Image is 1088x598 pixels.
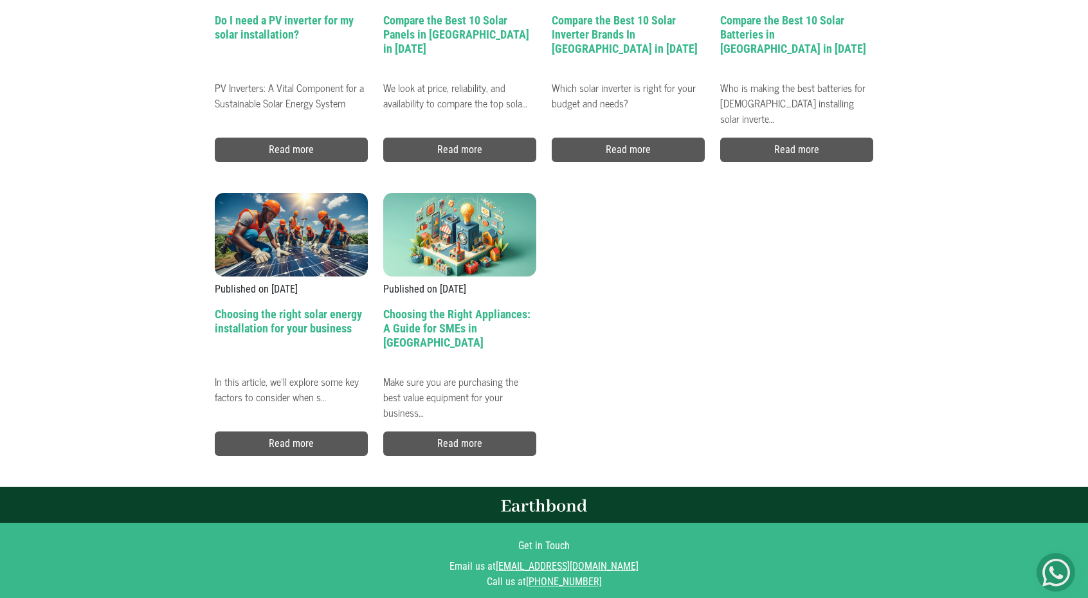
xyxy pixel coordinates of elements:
[215,138,368,162] a: Read more
[383,307,536,368] h2: Choosing the Right Appliances: A Guide for SMEs in [GEOGRAPHIC_DATA]
[383,14,536,75] h2: Compare the Best 10 Solar Panels in [GEOGRAPHIC_DATA] in [DATE]
[720,138,873,162] a: Read more
[383,138,536,162] a: Read more
[383,193,536,401] a: Published on [DATE] Choosing the Right Appliances: A Guide for SMEs in [GEOGRAPHIC_DATA] Make sur...
[215,431,368,456] a: Read more
[127,538,961,554] div: Get in Touch
[552,14,705,75] h2: Compare the Best 10 Solar Inverter Brands In [GEOGRAPHIC_DATA] in [DATE]
[720,75,873,107] p: Who is making the best batteries for [DEMOGRAPHIC_DATA] installing solar inverte…
[526,575,602,588] a: [PHONE_NUMBER]
[215,14,368,75] h2: Do I need a PV inverter for my solar installation?
[215,193,368,401] a: Published on [DATE] Choosing the right solar energy installation for your business In this articl...
[552,75,705,107] p: Which solar inverter is right for your budget and needs?
[215,307,368,368] h2: Choosing the right solar energy installation for your business
[496,560,639,572] a: [EMAIL_ADDRESS][DOMAIN_NAME]
[383,431,536,456] a: Read more
[383,75,536,107] p: We look at price, reliability, and availability to compare the top sola…
[127,574,961,590] div: Call us at
[383,282,536,297] p: Published on [DATE]
[215,75,368,107] p: PV Inverters: A Vital Component for a Sustainable Solar Energy System
[127,559,961,574] div: Email us at
[720,14,873,75] h2: Compare the Best 10 Solar Batteries in [GEOGRAPHIC_DATA] in [DATE]
[215,368,368,401] p: In this article, we'll explore some key factors to consider when s…
[215,282,368,297] p: Published on [DATE]
[1042,559,1070,586] img: Get Started On Earthbond Via Whatsapp
[552,138,705,162] a: Read more
[501,499,587,512] img: Earthbond text logo
[383,368,536,401] p: Make sure you are purchasing the best value equipment for your business…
